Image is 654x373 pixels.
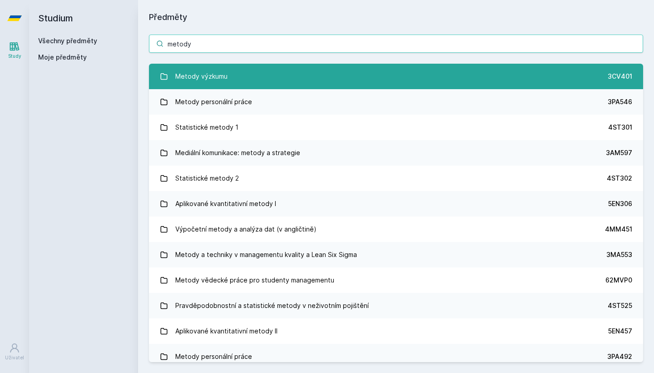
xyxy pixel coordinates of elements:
[175,195,276,213] div: Aplikované kvantitativní metody I
[607,174,632,183] div: 4ST302
[149,293,643,318] a: Pravděpodobnostní a statistické metody v neživotním pojištění 4ST525
[175,67,228,86] div: Metody výzkumu
[175,169,239,187] div: Statistické metody 2
[175,144,300,162] div: Mediální komunikace: metody a strategie
[149,344,643,369] a: Metody personální práce 3PA492
[605,276,632,285] div: 62MVP0
[149,318,643,344] a: Aplikované kvantitativní metody II 5EN457
[38,53,87,62] span: Moje předměty
[149,89,643,115] a: Metody personální práce 3PA546
[608,327,632,336] div: 5EN457
[149,64,643,89] a: Metody výzkumu 3CV401
[5,354,24,361] div: Uživatel
[608,199,632,208] div: 5EN306
[175,246,357,264] div: Metody a techniky v managementu kvality a Lean Six Sigma
[175,322,277,340] div: Aplikované kvantitativní metody II
[606,250,632,259] div: 3MA553
[175,348,252,366] div: Metody personální práce
[38,37,97,45] a: Všechny předměty
[2,36,27,64] a: Study
[149,217,643,242] a: Výpočetní metody a analýza dat (v angličtině) 4MM451
[608,301,632,310] div: 4ST525
[606,148,632,157] div: 3AM597
[175,297,369,315] div: Pravděpodobnostní a statistické metody v neživotním pojištění
[607,352,632,361] div: 3PA492
[149,242,643,267] a: Metody a techniky v managementu kvality a Lean Six Sigma 3MA553
[149,267,643,293] a: Metody vědecké práce pro studenty managementu 62MVP0
[2,338,27,366] a: Uživatel
[149,166,643,191] a: Statistické metody 2 4ST302
[149,11,643,24] h1: Předměty
[149,35,643,53] input: Název nebo ident předmětu…
[175,220,317,238] div: Výpočetní metody a analýza dat (v angličtině)
[605,225,632,234] div: 4MM451
[149,191,643,217] a: Aplikované kvantitativní metody I 5EN306
[175,93,252,111] div: Metody personální práce
[149,115,643,140] a: Statistické metody 1 4ST301
[8,53,21,60] div: Study
[175,271,334,289] div: Metody vědecké práce pro studenty managementu
[608,72,632,81] div: 3CV401
[175,118,238,136] div: Statistické metody 1
[608,97,632,106] div: 3PA546
[149,140,643,166] a: Mediální komunikace: metody a strategie 3AM597
[608,123,632,132] div: 4ST301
